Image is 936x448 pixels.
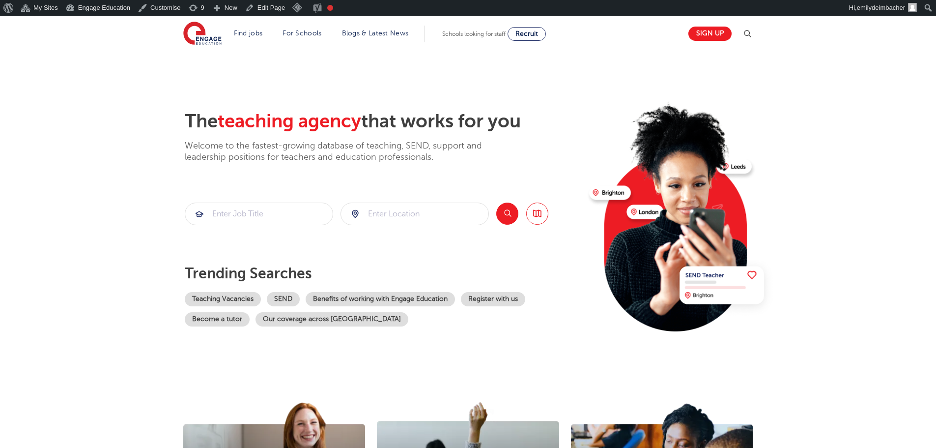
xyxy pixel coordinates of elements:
[255,312,408,327] a: Our coverage across [GEOGRAPHIC_DATA]
[267,292,300,306] a: SEND
[185,312,250,327] a: Become a tutor
[185,110,581,133] h2: The that works for you
[283,30,321,37] a: For Schools
[185,140,509,163] p: Welcome to the fastest-growing database of teaching, SEND, support and leadership positions for t...
[857,4,905,11] span: emilydeimbacher
[183,22,222,46] img: Engage Education
[515,30,538,37] span: Recruit
[327,5,333,11] div: Needs improvement
[185,265,581,282] p: Trending searches
[442,30,506,37] span: Schools looking for staff
[306,292,455,306] a: Benefits of working with Engage Education
[496,203,518,225] button: Search
[342,30,409,37] a: Blogs & Latest News
[185,203,333,225] input: Submit
[688,27,732,41] a: Sign up
[341,203,488,225] input: Submit
[185,292,261,306] a: Teaching Vacancies
[234,30,263,37] a: Find jobs
[218,111,361,132] span: teaching agency
[461,292,525,306] a: Register with us
[508,27,546,41] a: Recruit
